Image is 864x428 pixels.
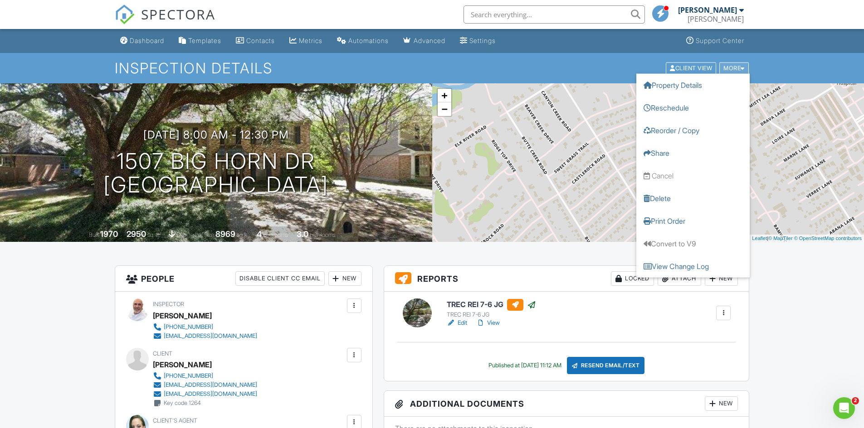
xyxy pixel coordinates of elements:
a: Reorder / Copy [636,119,750,141]
div: 8969 [215,229,235,239]
div: Resend Email/Text [567,357,645,374]
div: Jesse Guzman [688,14,744,24]
div: Locked [611,271,654,286]
a: [PHONE_NUMBER] [153,371,257,380]
a: Convert to V9 [636,232,750,255]
a: Settings [456,33,499,49]
span: bedrooms [263,231,288,238]
div: [PERSON_NAME] [678,5,737,14]
a: Contacts [232,33,278,49]
span: Built [89,231,99,238]
a: Automations (Basic) [333,33,392,49]
span: Client [153,350,172,357]
span: Inspector [153,301,184,308]
span: sq.ft. [237,231,248,238]
span: SPECTORA [141,5,215,24]
div: Automations [348,37,389,44]
a: [PHONE_NUMBER] [153,322,257,332]
h3: [DATE] 8:00 am - 12:30 pm [143,129,289,141]
span: slab [176,231,186,238]
div: Cancel [652,170,674,180]
span: 2 [852,397,859,404]
h3: Additional Documents [384,391,749,417]
a: Zoom in [438,89,451,102]
div: Attach [658,271,701,286]
div: 2950 [127,229,146,239]
div: Contacts [246,37,275,44]
div: Dashboard [130,37,164,44]
a: © OpenStreetMap contributors [794,236,862,241]
a: Templates [175,33,225,49]
div: 4 [257,229,262,239]
a: Property Details [636,73,750,96]
iframe: Intercom live chat [833,397,855,419]
h3: Reports [384,266,749,292]
h6: TREC REI 7-6 JG [447,299,536,311]
span: Lot Size [195,231,214,238]
a: Metrics [286,33,326,49]
a: Print Order [636,209,750,232]
div: Settings [469,37,496,44]
div: Advanced [414,37,445,44]
div: [PERSON_NAME] [153,309,212,322]
div: New [328,271,361,286]
div: [PHONE_NUMBER] [164,323,213,331]
a: Share [636,141,750,164]
div: Metrics [299,37,322,44]
a: Zoom out [438,102,451,116]
div: Published at [DATE] 11:12 AM [488,362,561,369]
a: Leaflet [752,236,767,241]
div: Key code 1264 [164,399,201,407]
a: Client View [665,64,718,71]
a: Delete [636,187,750,209]
div: New [705,396,738,411]
span: Client's Agent [153,417,197,424]
a: View [476,318,500,327]
a: SPECTORA [115,12,215,31]
img: The Best Home Inspection Software - Spectora [115,5,135,24]
a: View Change Log [636,255,750,277]
div: TREC REI 7-6 JG [447,311,536,318]
div: [EMAIL_ADDRESS][DOMAIN_NAME] [164,390,257,398]
div: New [705,271,738,286]
div: Templates [188,37,221,44]
div: [PHONE_NUMBER] [164,372,213,380]
a: [EMAIL_ADDRESS][DOMAIN_NAME] [153,332,257,341]
a: Dashboard [117,33,168,49]
a: Reschedule [636,96,750,119]
h1: 1507 Big Horn Dr [GEOGRAPHIC_DATA] [103,149,328,197]
a: TREC REI 7-6 JG TREC REI 7-6 JG [447,299,536,319]
input: Search everything... [464,5,645,24]
div: More [719,62,749,74]
span: bathrooms [310,231,336,238]
h1: Inspection Details [115,60,750,76]
h3: People [115,266,372,292]
div: Disable Client CC Email [235,271,325,286]
div: [EMAIL_ADDRESS][DOMAIN_NAME] [164,381,257,389]
a: Support Center [683,33,748,49]
a: Advanced [400,33,449,49]
a: [EMAIL_ADDRESS][DOMAIN_NAME] [153,390,257,399]
a: [EMAIL_ADDRESS][DOMAIN_NAME] [153,380,257,390]
div: 3.0 [297,229,308,239]
div: [EMAIL_ADDRESS][DOMAIN_NAME] [164,332,257,340]
span: sq. ft. [147,231,160,238]
div: Support Center [696,37,744,44]
a: Edit [447,318,467,327]
div: Client View [666,62,716,74]
div: [PERSON_NAME] [153,358,212,371]
div: 1970 [100,229,118,239]
a: © MapTiler [768,236,793,241]
div: | [750,235,864,242]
